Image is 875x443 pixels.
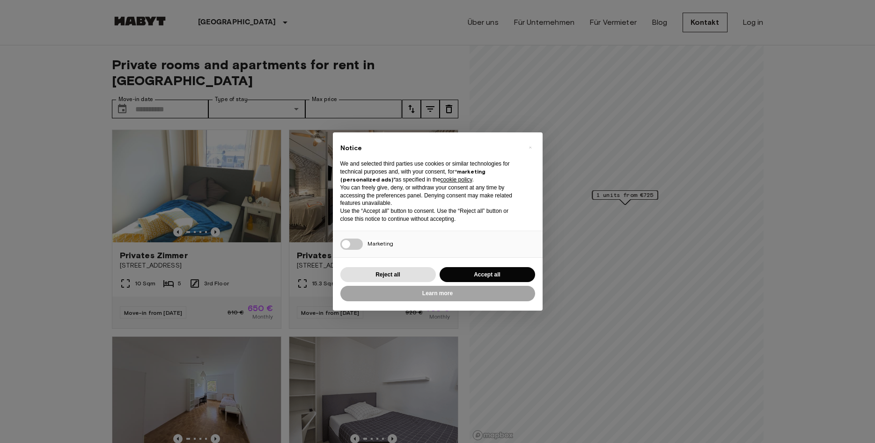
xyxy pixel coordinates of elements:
button: Accept all [440,267,535,283]
span: Marketing [368,240,393,247]
strong: “marketing (personalized ads)” [340,168,485,183]
p: We and selected third parties use cookies or similar technologies for technical purposes and, wit... [340,160,520,183]
p: Use the “Accept all” button to consent. Use the “Reject all” button or close this notice to conti... [340,207,520,223]
span: × [529,142,532,153]
p: You can freely give, deny, or withdraw your consent at any time by accessing the preferences pane... [340,184,520,207]
a: cookie policy [441,176,472,183]
h2: Notice [340,144,520,153]
button: Close this notice [523,140,538,155]
button: Reject all [340,267,436,283]
button: Learn more [340,286,535,301]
